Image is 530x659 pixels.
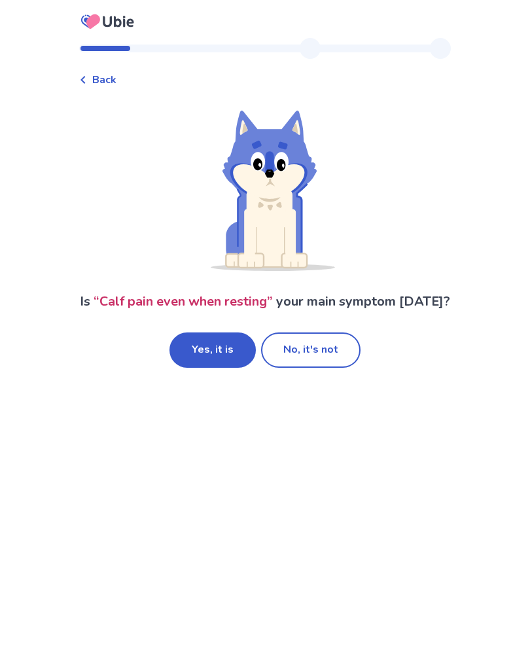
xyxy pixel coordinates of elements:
[80,292,450,312] p: Is your main symptom [DATE]?
[169,332,256,368] button: Yes, it is
[261,332,361,368] button: No, it's not
[92,72,116,88] span: Back
[94,293,273,310] span: “ Calf pain even when resting ”
[196,109,335,271] img: Shiba (Wondering)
